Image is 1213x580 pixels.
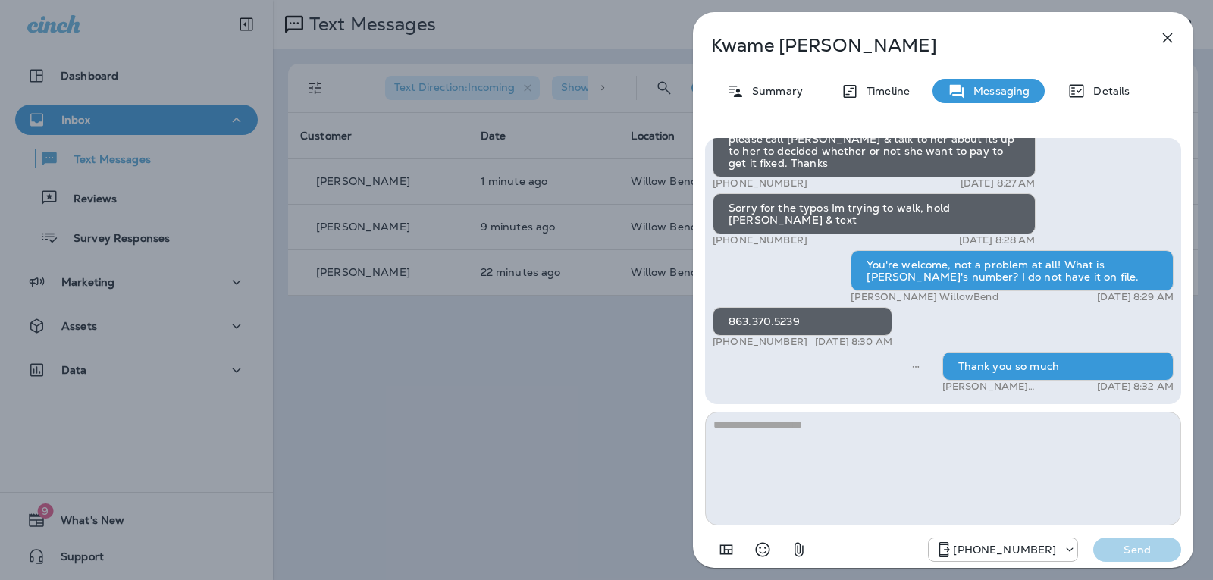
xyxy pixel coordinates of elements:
[1097,381,1174,393] p: [DATE] 8:32 AM
[748,535,778,565] button: Select an emoji
[711,535,741,565] button: Add in a premade template
[912,359,920,372] span: Sent
[851,291,998,303] p: [PERSON_NAME] WillowBend
[815,336,892,348] p: [DATE] 8:30 AM
[959,234,1036,246] p: [DATE] 8:28 AM
[953,544,1056,556] p: [PHONE_NUMBER]
[859,85,910,97] p: Timeline
[929,541,1077,559] div: +1 (813) 497-4455
[713,336,807,348] p: [PHONE_NUMBER]
[711,35,1125,56] p: Kwame [PERSON_NAME]
[744,85,803,97] p: Summary
[961,177,1036,190] p: [DATE] 8:27 AM
[942,352,1174,381] div: Thank you so much
[713,193,1036,234] div: Sorry for the typos Im trying to walk, hold [PERSON_NAME] & text
[942,381,1081,393] p: [PERSON_NAME] WillowBend
[713,177,807,190] p: [PHONE_NUMBER]
[966,85,1030,97] p: Messaging
[713,112,1036,177] div: Quote a cheap , used transmission replacement & please call [PERSON_NAME] & talk to her about its...
[1097,291,1174,303] p: [DATE] 8:29 AM
[713,307,892,336] div: 863.370.5239
[713,234,807,246] p: [PHONE_NUMBER]
[1086,85,1130,97] p: Details
[851,250,1174,291] div: You're welcome, not a problem at all! What is [PERSON_NAME]'s number? I do not have it on file.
